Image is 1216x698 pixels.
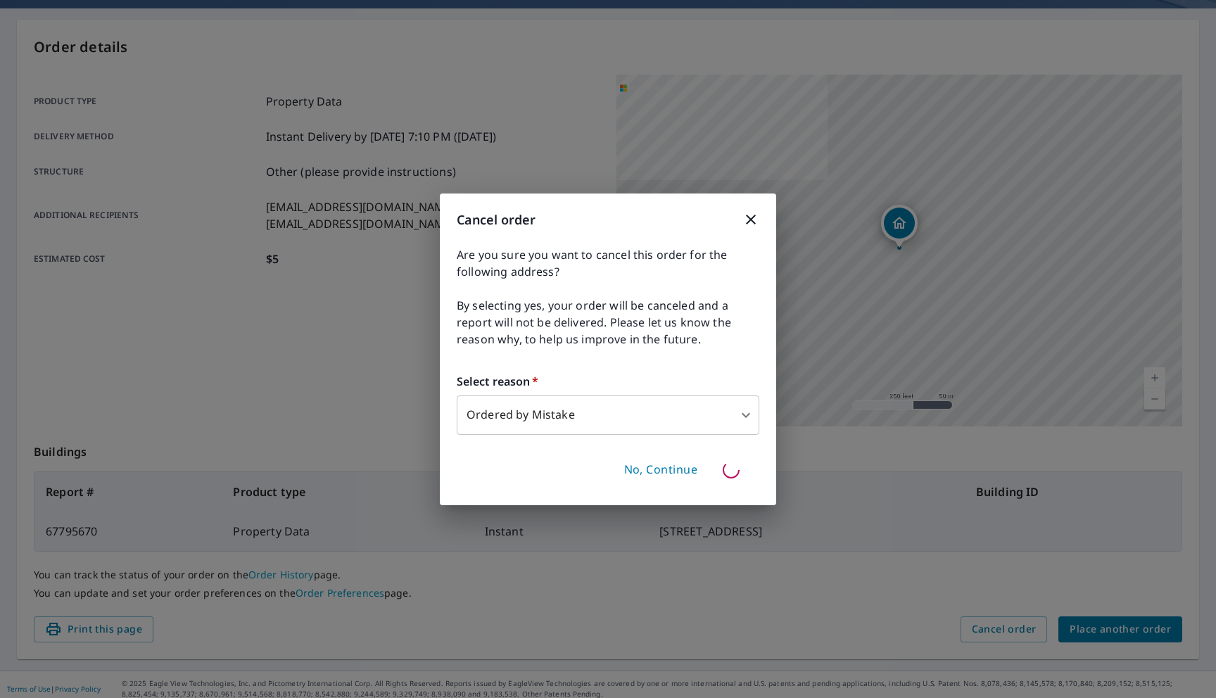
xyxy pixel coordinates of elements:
button: No, Continue [619,458,704,482]
span: Are you sure you want to cancel this order for the following address? [457,246,759,280]
h3: Cancel order [457,210,759,229]
label: Select reason [457,373,759,390]
span: No, Continue [624,462,698,478]
div: Ordered by Mistake [457,395,759,435]
span: By selecting yes, your order will be canceled and a report will not be delivered. Please let us k... [457,297,759,348]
